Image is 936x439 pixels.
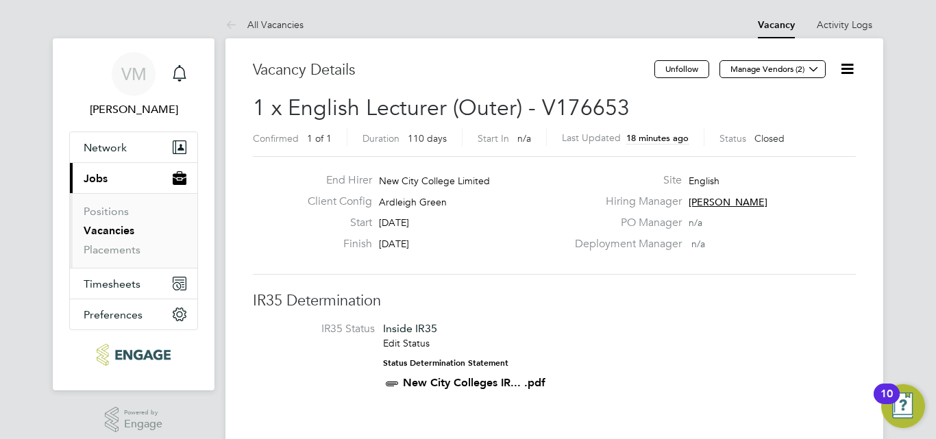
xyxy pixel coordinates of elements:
[97,344,170,366] img: ncclondon-logo-retina.png
[478,132,509,145] label: Start In
[719,60,826,78] button: Manage Vendors (2)
[84,308,143,321] span: Preferences
[84,224,134,237] a: Vacancies
[362,132,399,145] label: Duration
[379,175,490,187] span: New City College Limited
[379,238,409,250] span: [DATE]
[225,18,304,31] a: All Vacancies
[626,132,689,144] span: 18 minutes ago
[758,19,795,31] a: Vacancy
[84,243,140,256] a: Placements
[69,101,198,118] span: Victoria Marinescu
[124,407,162,418] span: Powered by
[70,163,197,193] button: Jobs
[69,52,198,118] a: VM[PERSON_NAME]
[53,38,214,390] nav: Main navigation
[567,237,682,251] label: Deployment Manager
[70,132,197,162] button: Network
[719,132,746,145] label: Status
[253,95,630,121] span: 1 x English Lecturer (Outer) - V176653
[69,344,198,366] a: Go to home page
[881,384,925,428] button: Open Resource Center, 10 new notifications
[880,394,893,412] div: 10
[70,268,197,299] button: Timesheets
[817,18,872,31] a: Activity Logs
[70,193,197,268] div: Jobs
[689,196,767,208] span: [PERSON_NAME]
[567,195,682,209] label: Hiring Manager
[124,418,162,430] span: Engage
[383,337,430,349] a: Edit Status
[379,216,409,229] span: [DATE]
[297,173,372,188] label: End Hirer
[297,195,372,209] label: Client Config
[654,60,709,78] button: Unfollow
[689,216,702,229] span: n/a
[562,131,621,144] label: Last Updated
[84,172,108,185] span: Jobs
[84,141,127,154] span: Network
[84,205,129,218] a: Positions
[253,60,654,80] h3: Vacancy Details
[253,132,299,145] label: Confirmed
[84,277,140,290] span: Timesheets
[383,322,437,335] span: Inside IR35
[517,132,531,145] span: n/a
[383,358,508,368] strong: Status Determination Statement
[297,237,372,251] label: Finish
[403,376,545,389] a: New City Colleges IR... .pdf
[297,216,372,230] label: Start
[408,132,447,145] span: 110 days
[267,322,375,336] label: IR35 Status
[567,216,682,230] label: PO Manager
[105,407,163,433] a: Powered byEngage
[567,173,682,188] label: Site
[121,65,147,83] span: VM
[691,238,705,250] span: n/a
[253,291,856,311] h3: IR35 Determination
[689,175,719,187] span: English
[70,299,197,329] button: Preferences
[307,132,332,145] span: 1 of 1
[754,132,785,145] span: Closed
[379,196,447,208] span: Ardleigh Green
